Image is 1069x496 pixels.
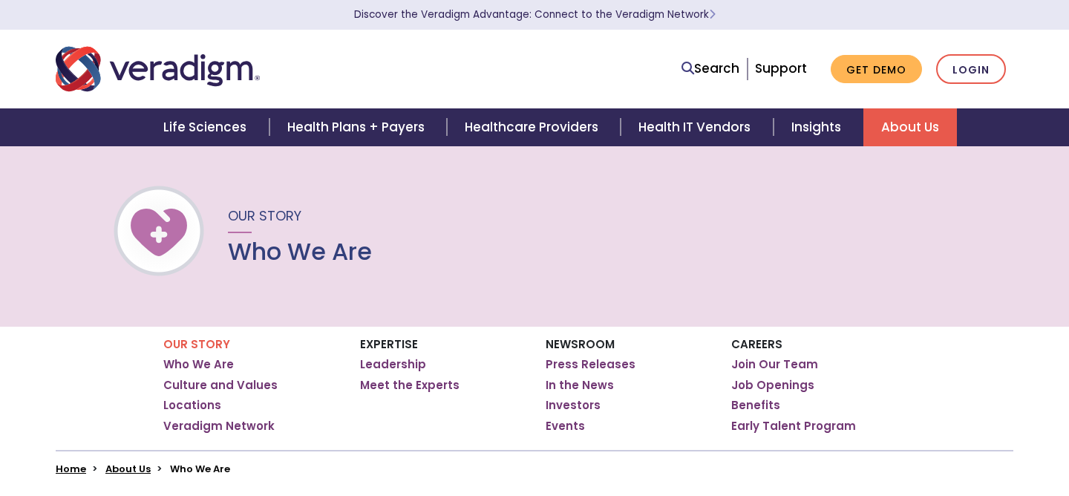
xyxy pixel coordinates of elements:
a: Discover the Veradigm Advantage: Connect to the Veradigm NetworkLearn More [354,7,716,22]
span: Our Story [228,206,301,225]
a: Benefits [731,398,780,413]
a: Join Our Team [731,357,818,372]
h1: Who We Are [228,238,372,266]
a: Job Openings [731,378,814,393]
a: Press Releases [546,357,635,372]
a: Insights [774,108,863,146]
a: Who We Are [163,357,234,372]
a: Healthcare Providers [447,108,621,146]
a: Investors [546,398,601,413]
a: About Us [105,462,151,476]
a: Veradigm Network [163,419,275,434]
a: Early Talent Program [731,419,856,434]
a: Health Plans + Payers [269,108,447,146]
a: Meet the Experts [360,378,460,393]
a: In the News [546,378,614,393]
a: About Us [863,108,957,146]
a: Search [681,59,739,79]
a: Support [755,59,807,77]
a: Locations [163,398,221,413]
a: Health IT Vendors [621,108,773,146]
a: Get Demo [831,55,922,84]
a: Events [546,419,585,434]
a: Login [936,54,1006,85]
a: Home [56,462,86,476]
a: Culture and Values [163,378,278,393]
a: Life Sciences [146,108,269,146]
img: Veradigm logo [56,45,260,94]
span: Learn More [709,7,716,22]
a: Leadership [360,357,426,372]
